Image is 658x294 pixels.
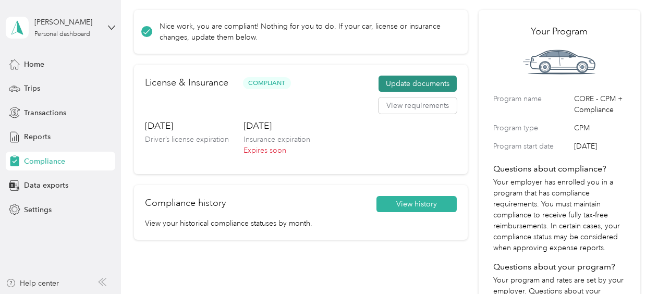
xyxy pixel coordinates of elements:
span: CORE - CPM + Compliance [574,93,626,115]
p: Driver’s license expiration [145,134,229,145]
button: Help center [6,278,59,289]
iframe: Everlance-gr Chat Button Frame [600,236,658,294]
h2: Your Program [493,24,626,39]
h3: [DATE] [145,119,229,132]
h4: Questions about compliance? [493,163,626,175]
div: Personal dashboard [34,31,90,38]
h3: [DATE] [243,119,310,132]
span: Data exports [24,180,68,191]
span: Compliant [243,77,291,89]
span: [DATE] [574,141,626,152]
h2: Compliance history [145,196,226,210]
span: Transactions [24,107,66,118]
span: Compliance [24,156,65,167]
button: View requirements [379,97,457,114]
label: Program name [493,93,570,115]
p: Expires soon [243,145,310,156]
p: Your employer has enrolled you in a program that has compliance requirements. You must maintain c... [493,177,626,253]
span: Settings [24,204,52,215]
p: Nice work, you are compliant! Nothing for you to do. If your car, license or insurance changes, u... [160,21,453,43]
label: Program start date [493,141,570,152]
div: [PERSON_NAME] [34,17,100,28]
button: Update documents [379,76,457,92]
p: View your historical compliance statuses by month. [145,218,457,229]
label: Program type [493,123,570,133]
h4: Questions about your program? [493,261,626,273]
span: Reports [24,131,51,142]
span: CPM [574,123,626,133]
p: Insurance expiration [243,134,310,145]
span: Home [24,59,44,70]
span: Trips [24,83,40,94]
h2: License & Insurance [145,76,228,90]
button: View history [376,196,457,213]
